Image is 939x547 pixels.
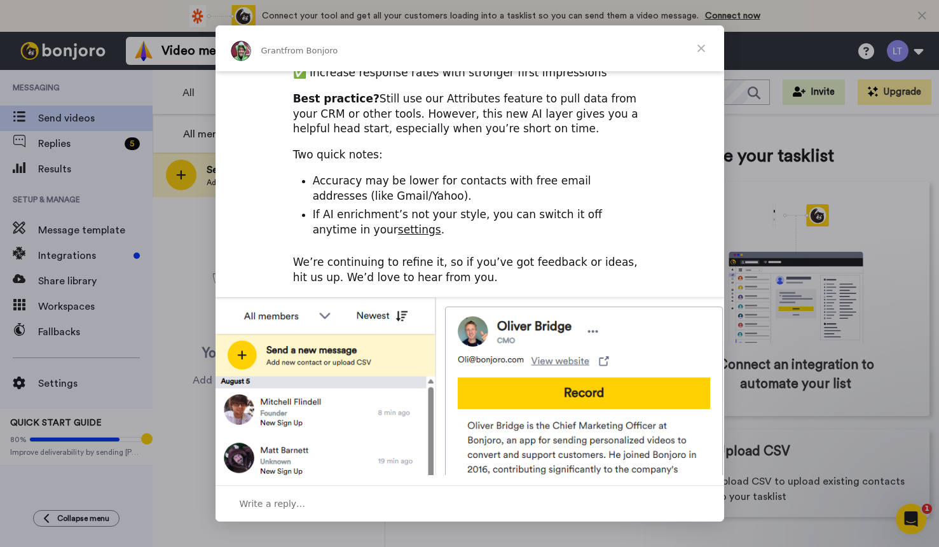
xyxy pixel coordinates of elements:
[261,46,285,55] span: Grant
[231,41,251,61] img: Profile image for Grant
[293,148,647,163] div: Two quick notes:
[678,25,724,71] span: Close
[293,92,647,137] div: Still use our Attributes feature to pull data from your CRM or other tools. However, this new AI ...
[216,485,724,522] div: Open conversation and reply
[313,207,647,238] li: If AI enrichment’s not your style, you can switch it off anytime in your .
[240,495,306,512] span: Write a reply…
[398,223,441,236] a: settings
[284,46,338,55] span: from Bonjoro
[293,92,380,105] b: Best practice?
[313,174,647,204] li: Accuracy may be lower for contacts with free email addresses (like Gmail/Yahoo).
[293,255,647,286] div: We’re continuing to refine it, so if you’ve got feedback or ideas, hit us up. We’d love to hear f...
